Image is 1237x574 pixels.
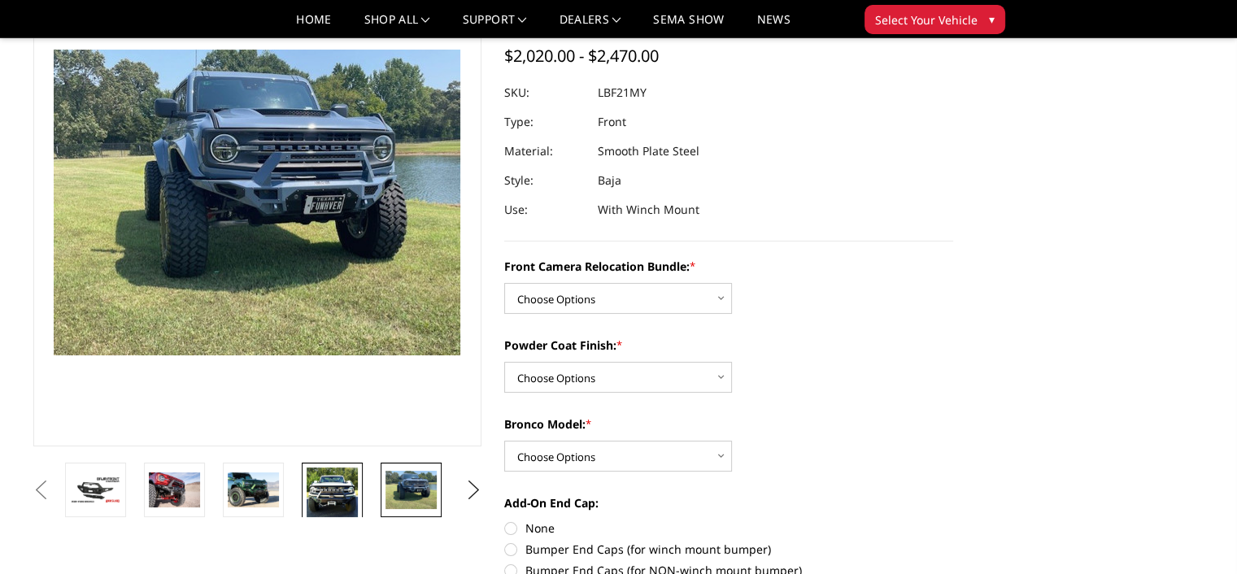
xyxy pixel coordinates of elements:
[875,11,978,28] span: Select Your Vehicle
[463,14,527,37] a: Support
[653,14,724,37] a: SEMA Show
[504,195,586,224] dt: Use:
[29,478,54,502] button: Previous
[70,476,121,504] img: Bodyguard Ford Bronco
[296,14,331,37] a: Home
[228,472,279,507] img: Bronco Baja Front (winch mount)
[560,14,621,37] a: Dealers
[364,14,430,37] a: shop all
[504,541,953,558] label: Bumper End Caps (for winch mount bumper)
[504,415,953,433] label: Bronco Model:
[598,166,621,195] dd: Baja
[461,478,486,502] button: Next
[865,5,1005,34] button: Select Your Vehicle
[598,78,647,107] dd: LBF21MY
[504,45,659,67] span: $2,020.00 - $2,470.00
[504,520,953,537] label: None
[504,137,586,166] dt: Material:
[504,494,953,511] label: Add-On End Cap:
[598,107,626,137] dd: Front
[504,337,953,354] label: Powder Coat Finish:
[504,78,586,107] dt: SKU:
[989,11,995,28] span: ▾
[598,195,699,224] dd: With Winch Mount
[385,471,437,509] img: Bronco Baja Front (winch mount)
[598,137,699,166] dd: Smooth Plate Steel
[756,14,790,37] a: News
[504,107,586,137] dt: Type:
[307,467,358,519] img: Bronco Baja Front (winch mount)
[1156,496,1237,574] iframe: Chat Widget
[149,472,200,507] img: Bronco Baja Front (winch mount)
[504,258,953,275] label: Front Camera Relocation Bundle:
[504,166,586,195] dt: Style:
